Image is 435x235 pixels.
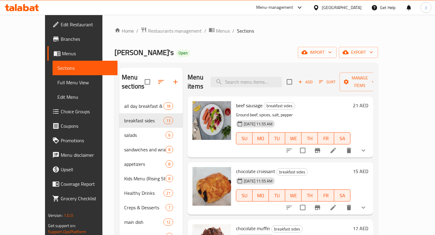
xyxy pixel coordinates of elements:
span: 8 [166,161,173,167]
div: sandwiches and wraps [124,146,166,153]
span: 6 [166,132,173,138]
div: sandwiches and wraps8 [119,142,183,157]
span: Edit Restaurant [61,21,113,28]
div: all day breakfast & bagels18 [119,99,183,113]
a: Coverage Report [47,177,118,191]
span: Select section [283,76,296,88]
span: Healthy Drinks [124,189,163,197]
a: Sections [53,61,118,75]
button: FR [318,189,334,201]
span: chocolate croissant [236,167,275,176]
a: Menus [47,46,118,61]
span: TU [271,134,283,143]
div: Menu-management [256,4,293,11]
button: import [298,47,337,58]
h6: 17 AED [353,224,368,233]
span: Upsell [61,166,113,173]
span: Sections [57,64,113,72]
span: main dish [124,218,163,226]
div: items [163,218,173,226]
span: salads [124,131,166,139]
button: SU [236,189,253,201]
span: 8 [166,176,173,182]
button: Add section [168,75,183,89]
span: Menu disclaimer [61,151,113,159]
a: Edit menu item [330,147,337,154]
span: SU [239,191,250,200]
a: Grocery Checklist [47,191,118,206]
li: / [204,27,206,34]
a: Menu disclaimer [47,148,118,162]
span: Coupons [61,122,113,130]
span: TH [304,191,315,200]
div: [GEOGRAPHIC_DATA] [322,4,362,11]
span: Choice Groups [61,108,113,115]
span: 13 [164,118,173,124]
div: items [163,189,173,197]
img: beef sausage [192,101,231,140]
button: MO [253,132,269,144]
button: delete [342,200,356,215]
span: Sort [319,79,336,85]
span: J [425,4,427,11]
li: / [136,27,138,34]
span: breakfast sides [277,169,308,175]
a: Edit menu item [330,204,337,211]
div: Open [176,50,190,57]
span: Sort items [315,77,340,87]
span: 18 [164,103,173,109]
span: 7 [166,205,173,211]
button: sort-choices [282,200,296,215]
span: WE [288,191,299,200]
div: breakfast sides13 [119,113,183,128]
div: breakfast sides [124,117,163,124]
span: Version: [48,211,63,219]
span: [PERSON_NAME]'s [114,46,174,59]
button: Manage items [340,72,380,91]
button: sort-choices [282,143,296,158]
div: items [163,102,173,110]
span: TU [271,191,283,200]
button: WE [285,189,301,201]
span: Sections [237,27,254,34]
div: breakfast sides [264,102,295,110]
button: TH [301,132,318,144]
span: 8 [166,147,173,153]
button: SA [334,132,350,144]
span: Full Menu View [57,79,113,86]
button: show more [356,200,371,215]
span: appetizers [124,160,166,168]
div: Kids Menu (Rising Stars)8 [119,171,183,186]
button: TH [301,189,318,201]
span: Manage items [344,74,375,89]
span: FR [320,134,332,143]
p: Ground beef, spices, salt, pepper [236,111,350,119]
span: Add [297,79,314,85]
div: breakfast sides [276,168,308,175]
h2: Menu items [188,73,203,91]
span: [DATE] 11:55 AM [241,121,275,127]
span: Menus [216,27,230,34]
span: all day breakfast & bagels [124,102,163,110]
button: Sort [317,77,337,87]
a: Menus [209,27,230,35]
div: items [166,146,173,153]
span: breakfast sides [272,226,302,233]
button: TU [269,189,285,201]
span: Restaurants management [148,27,202,34]
span: SA [337,134,348,143]
span: SA [337,191,348,200]
button: Branch-specific-item [310,143,325,158]
button: Branch-specific-item [310,200,325,215]
h6: 21 AED [353,101,368,110]
span: Promotions [61,137,113,144]
button: MO [253,189,269,201]
button: SU [236,132,253,144]
a: Choice Groups [47,104,118,119]
div: Healthy Drinks21 [119,186,183,200]
span: SU [239,134,250,143]
span: Coverage Report [61,180,113,188]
